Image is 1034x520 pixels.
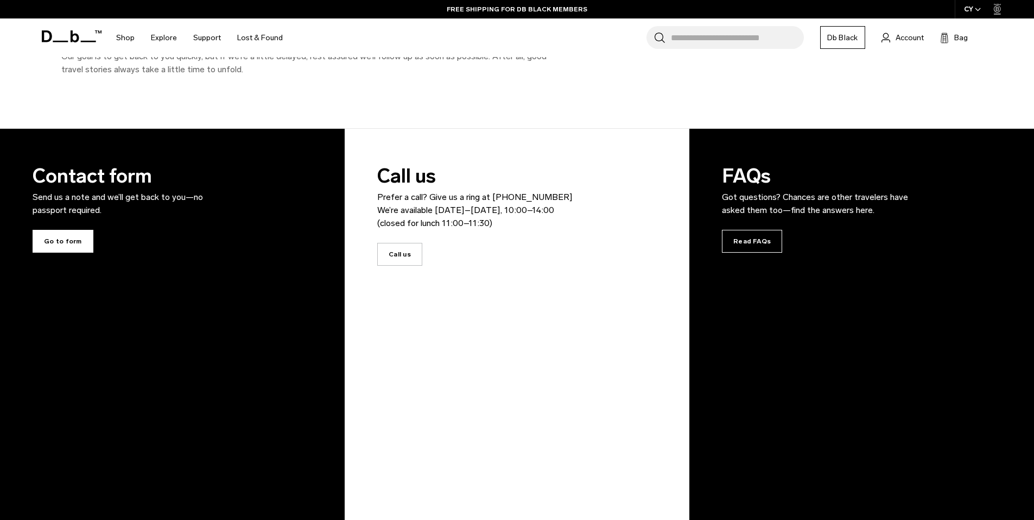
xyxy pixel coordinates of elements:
a: Shop [116,18,135,57]
a: Db Black [820,26,865,49]
span: Read FAQs [722,230,782,253]
a: Support [193,18,221,57]
h3: Contact form [33,161,228,217]
p: Send us a note and we’ll get back to you—no passport required. [33,191,228,217]
span: Bag [954,32,968,43]
p: Our goal is to get back to you quickly, but if we’re a little delayed, rest assured we’ll follow ... [61,50,550,76]
h3: FAQs [722,161,917,217]
p: Got questions? Chances are other travelers have asked them too—find the answers here. [722,191,917,217]
h3: Call us [377,161,573,230]
p: Prefer a call? Give us a ring at [PHONE_NUMBER] We’re available [DATE]–[DATE], 10:00–14:00 (close... [377,191,573,230]
a: Lost & Found [237,18,283,57]
nav: Main Navigation [108,18,291,57]
a: FREE SHIPPING FOR DB BLACK MEMBERS [447,4,587,14]
span: Go to form [33,230,93,253]
span: Call us [377,243,422,266]
button: Bag [940,31,968,44]
a: Explore [151,18,177,57]
a: Account [881,31,924,44]
span: Account [896,32,924,43]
